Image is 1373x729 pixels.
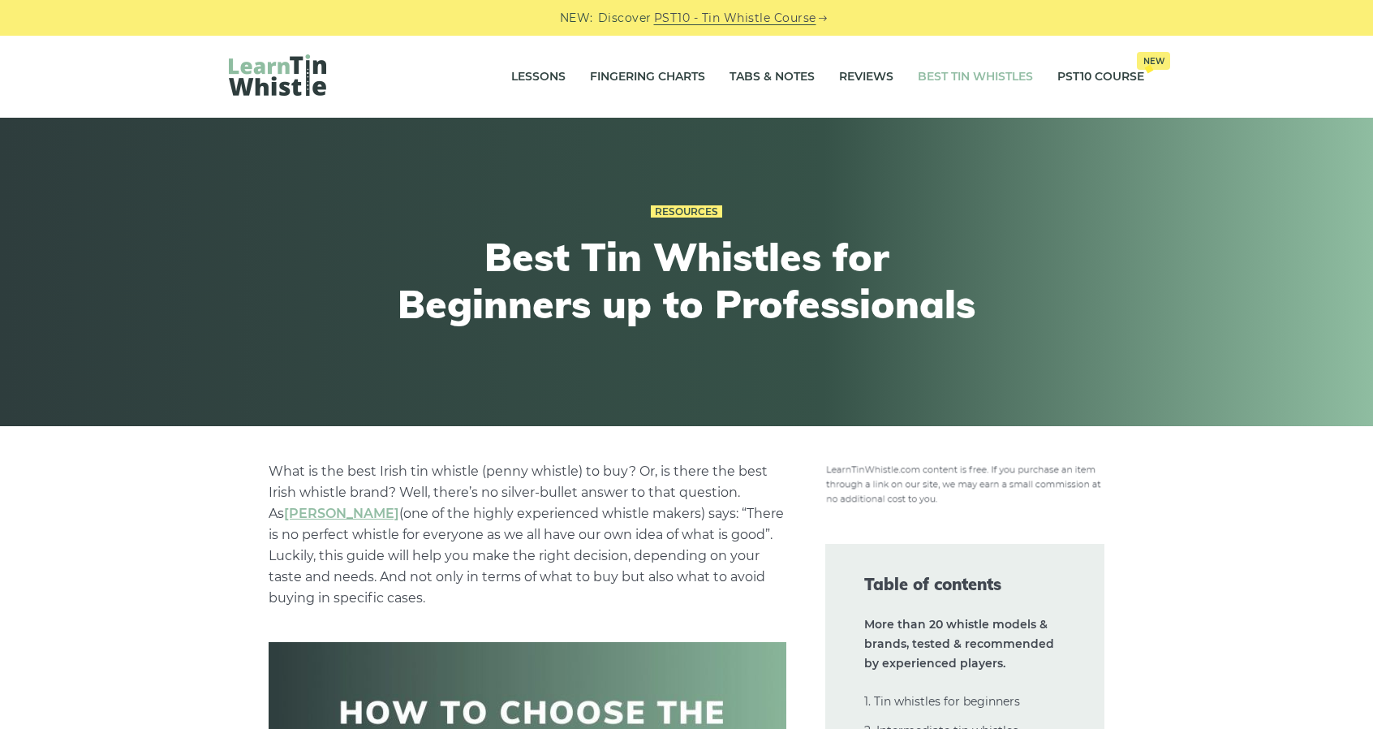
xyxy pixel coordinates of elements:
a: Resources [651,205,722,218]
a: undefined (opens in a new tab) [284,506,399,521]
h1: Best Tin Whistles for Beginners up to Professionals [388,234,985,327]
strong: More than 20 whistle models & brands, tested & recommended by experienced players. [864,617,1054,671]
img: disclosure [825,461,1104,505]
a: Best Tin Whistles [918,57,1033,97]
img: LearnTinWhistle.com [229,54,326,96]
span: Table of contents [864,573,1065,596]
a: Reviews [839,57,893,97]
a: 1. Tin whistles for beginners [864,694,1020,709]
a: Fingering Charts [590,57,705,97]
a: Tabs & Notes [730,57,815,97]
a: PST10 CourseNew [1057,57,1144,97]
span: New [1137,52,1170,70]
p: What is the best Irish tin whistle (penny whistle) to buy? Or, is there the best Irish whistle br... [269,461,786,609]
a: Lessons [511,57,566,97]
